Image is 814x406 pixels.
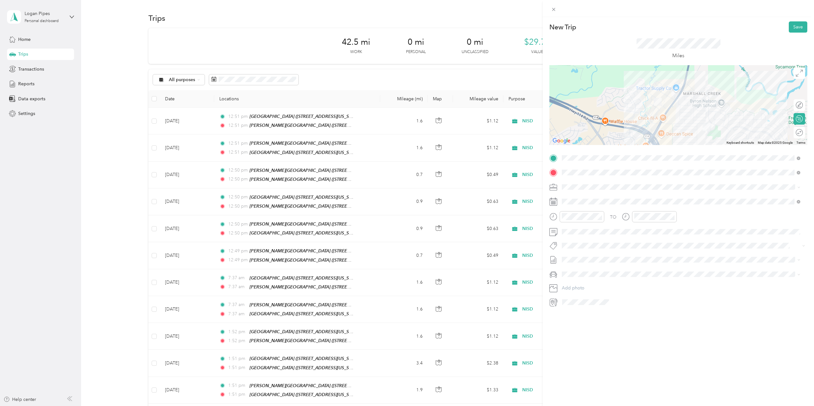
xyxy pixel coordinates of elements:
[789,21,807,33] button: Save
[610,214,616,220] div: TO
[758,141,793,144] span: Map data ©2025 Google
[549,23,576,32] p: New Trip
[672,52,684,60] p: Miles
[551,137,572,145] a: Open this area in Google Maps (opens a new window)
[560,284,807,293] button: Add photo
[727,141,754,145] button: Keyboard shortcuts
[551,137,572,145] img: Google
[778,370,814,406] iframe: Everlance-gr Chat Button Frame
